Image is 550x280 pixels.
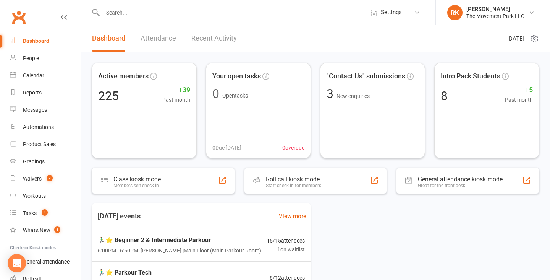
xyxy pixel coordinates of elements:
[92,25,125,52] a: Dashboard
[10,187,81,205] a: Workouts
[10,205,81,222] a: Tasks 4
[282,143,304,152] span: 0 overdue
[191,25,237,52] a: Recent Activity
[507,34,524,43] span: [DATE]
[327,86,336,101] span: 3
[98,246,261,255] span: 6:00PM - 6:50PM | [PERSON_NAME] | Main Floor (Main Parkour Room)
[212,88,219,100] div: 0
[113,176,161,183] div: Class kiosk mode
[23,107,47,113] div: Messages
[98,71,149,82] span: Active members
[418,176,503,183] div: General attendance kiosk mode
[505,85,533,96] span: +5
[141,25,176,52] a: Attendance
[441,71,500,82] span: Intro Pack Students
[42,209,48,216] span: 4
[162,85,190,96] span: +39
[98,235,261,245] span: 🏃‍♂️⭐ Beginner 2 & Intermediate Parkour
[267,236,305,245] span: 15 / 15 attendees
[505,96,533,104] span: Past month
[54,226,60,233] span: 1
[466,6,524,13] div: [PERSON_NAME]
[447,5,463,20] div: RK
[10,84,81,101] a: Reports
[23,176,42,182] div: Waivers
[23,193,46,199] div: Workouts
[92,209,147,223] h3: [DATE] events
[10,33,81,50] a: Dashboard
[327,71,405,82] span: "Contact Us" submissions
[98,268,210,278] span: 🏃‍♂️⭐ Parkour Tech
[23,124,54,130] div: Automations
[10,67,81,84] a: Calendar
[336,93,370,99] span: New enquiries
[10,50,81,67] a: People
[9,8,28,27] a: Clubworx
[10,136,81,153] a: Product Sales
[10,101,81,119] a: Messages
[279,212,306,221] a: View more
[98,90,119,102] div: 225
[23,158,45,164] div: Gradings
[100,7,359,18] input: Search...
[113,183,161,188] div: Members self check-in
[418,183,503,188] div: Great for the front desk
[23,55,39,61] div: People
[23,90,42,96] div: Reports
[222,93,248,99] span: Open tasks
[267,245,305,254] span: 1 on waitlist
[10,222,81,239] a: What's New1
[8,254,26,272] div: Open Intercom Messenger
[23,141,56,147] div: Product Sales
[266,183,321,188] div: Staff check-in for members
[10,153,81,170] a: Gradings
[10,119,81,136] a: Automations
[381,4,402,21] span: Settings
[162,96,190,104] span: Past month
[23,38,49,44] div: Dashboard
[23,227,50,233] div: What's New
[23,210,37,216] div: Tasks
[23,72,44,78] div: Calendar
[10,253,81,270] a: General attendance kiosk mode
[10,170,81,187] a: Waivers 2
[441,90,448,102] div: 8
[212,143,241,152] span: 0 Due [DATE]
[23,259,70,265] div: General attendance
[47,175,53,181] span: 2
[212,71,261,82] span: Your open tasks
[466,13,524,20] div: The Movement Park LLC
[266,176,321,183] div: Roll call kiosk mode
